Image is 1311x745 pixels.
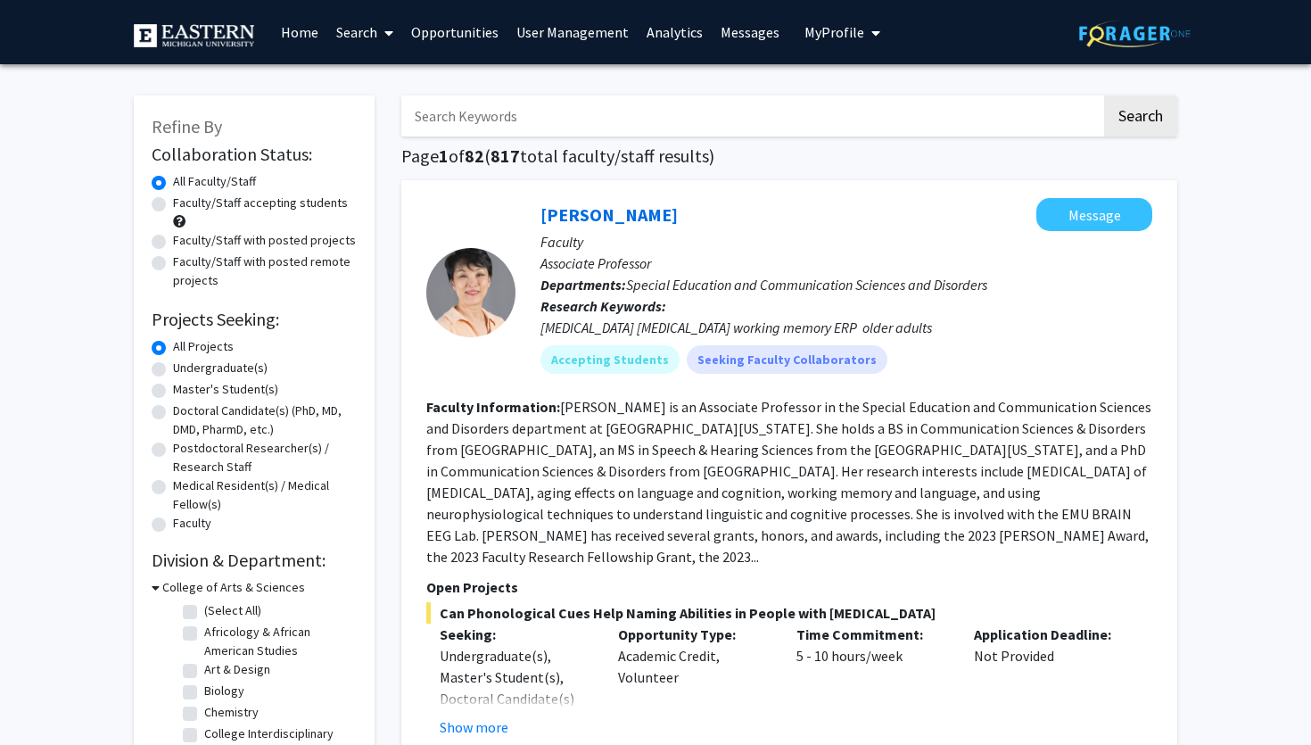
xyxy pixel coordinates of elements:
[626,276,987,294] span: Special Education and Communication Sciences and Disorders
[272,1,327,63] a: Home
[152,144,357,165] h2: Collaboration Status:
[426,398,560,416] b: Faculty Information:
[1079,20,1191,47] img: ForagerOne Logo
[204,660,270,679] label: Art & Design
[605,624,783,738] div: Academic Credit, Volunteer
[440,624,591,645] p: Seeking:
[173,172,256,191] label: All Faculty/Staff
[173,337,234,356] label: All Projects
[687,345,887,374] mat-chip: Seeking Faculty Collaborators
[204,601,261,620] label: (Select All)
[173,252,357,290] label: Faculty/Staff with posted remote projects
[961,624,1139,738] div: Not Provided
[327,1,402,63] a: Search
[618,624,770,645] p: Opportunity Type:
[401,145,1177,167] h1: Page of ( total faculty/staff results)
[173,514,211,533] label: Faculty
[540,345,680,374] mat-chip: Accepting Students
[173,380,278,399] label: Master's Student(s)
[152,115,222,137] span: Refine By
[173,359,268,377] label: Undergraduate(s)
[1104,95,1177,137] button: Search
[712,1,788,63] a: Messages
[173,231,356,250] label: Faculty/Staff with posted projects
[162,578,305,597] h3: College of Arts & Sciences
[796,624,948,645] p: Time Commitment:
[173,439,357,476] label: Postdoctoral Researcher(s) / Research Staff
[426,602,1152,624] span: Can Phonological Cues Help Naming Abilities in People with [MEDICAL_DATA]
[401,95,1101,137] input: Search Keywords
[152,309,357,330] h2: Projects Seeking:
[173,401,357,439] label: Doctoral Candidate(s) (PhD, MD, DMD, PharmD, etc.)
[173,476,357,514] label: Medical Resident(s) / Medical Fellow(s)
[440,716,508,738] button: Show more
[152,550,357,571] h2: Division & Department:
[804,23,864,41] span: My Profile
[204,623,352,660] label: Africology & African American Studies
[1036,198,1152,231] button: Message Naomi Hashimoto
[465,145,484,167] span: 82
[204,703,259,722] label: Chemistry
[426,576,1152,598] p: Open Projects
[13,665,76,732] iframe: Chat
[402,1,507,63] a: Opportunities
[426,398,1151,566] fg-read-more: [PERSON_NAME] is an Associate Professor in the Special Education and Communication Sciences and D...
[204,682,244,700] label: Biology
[491,145,520,167] span: 817
[540,297,666,315] b: Research Keywords:
[540,231,1152,252] p: Faculty
[540,203,678,226] a: [PERSON_NAME]
[540,317,1152,338] div: [MEDICAL_DATA] [MEDICAL_DATA] working memory ERP older adults
[783,624,961,738] div: 5 - 10 hours/week
[134,24,254,47] img: Eastern Michigan University Logo
[173,194,348,212] label: Faculty/Staff accepting students
[439,145,449,167] span: 1
[540,276,626,294] b: Departments:
[974,624,1125,645] p: Application Deadline:
[507,1,638,63] a: User Management
[540,252,1152,274] p: Associate Professor
[638,1,712,63] a: Analytics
